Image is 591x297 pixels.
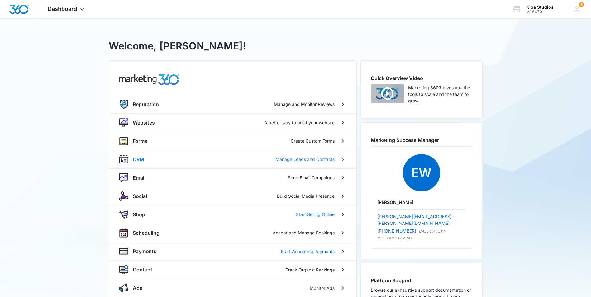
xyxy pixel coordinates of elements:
img: reputation [119,100,128,109]
p: CRM [133,156,144,163]
a: [PERSON_NAME][EMAIL_ADDRESS][PERSON_NAME][DOMAIN_NAME] [377,214,452,226]
p: Content [133,266,152,273]
a: contentContentTrack Organic Rankings [109,260,356,279]
p: Start Selling Online [296,211,335,218]
p: Track Organic Rankings [286,266,335,273]
img: ads [119,283,128,293]
p: Manage Leads and Contacts [275,156,335,163]
img: Quick Overview Video [371,84,404,103]
p: M-F 7AM-4PM MT [377,235,466,241]
p: A better way to build your website [264,119,335,126]
img: website [119,118,128,127]
img: forms [119,136,128,146]
p: Manage and Monitor Reviews [274,101,335,107]
a: shopAppShopStart Selling Online [109,205,356,224]
img: shopApp [119,210,128,219]
p: Scheduling [133,229,160,237]
div: account id [526,10,554,14]
img: content [119,265,128,274]
p: Build Social Media Presence [277,193,335,199]
p: Accept and Manage Bookings [273,229,335,236]
p: Reputation [133,101,159,108]
p: Marketing 360® gives you the tools to scale and the team to grow. [408,84,472,104]
p: [PERSON_NAME] [377,199,466,205]
a: nurtureEmailSend Email Campaigns [109,168,356,187]
div: account name [526,5,554,10]
p: CALL OR TEXT [419,229,445,234]
p: Ads [133,284,142,292]
a: websiteWebsitesA better way to build your website [109,113,356,132]
h2: Marketing Success Manager [371,136,472,144]
span: Dashboard [48,6,77,12]
h2: Quick Overview Video [371,74,472,82]
img: scheduling [119,228,128,238]
span: EW [403,154,440,191]
p: Social [133,192,147,200]
img: nurture [119,173,128,182]
a: crmCRMManage Leads and Contacts [109,150,356,168]
img: social [119,191,128,201]
p: Forms [133,137,147,145]
p: Send Email Campaigns [288,174,335,181]
p: Email [133,174,145,181]
span: 3 [579,2,584,7]
p: Shop [133,211,145,218]
p: Start Accepting Payments [281,248,335,255]
h2: Platform Support [371,277,472,284]
a: adsAdsMonitor Ads [109,279,356,297]
p: Websites [133,119,155,126]
p: Create Custom Forms [291,138,335,144]
img: crm [119,155,128,164]
div: notifications count [579,2,584,7]
h1: Welcome, [PERSON_NAME]! [109,39,246,54]
p: Payments [133,247,156,255]
a: schedulingSchedulingAccept and Manage Bookings [109,224,356,242]
a: paymentsPaymentsStart Accepting Payments [109,242,356,260]
a: reputationReputationManage and Monitor Reviews [109,95,356,113]
img: common.products.marketing.title [119,74,179,85]
a: formsFormsCreate Custom Forms [109,132,356,150]
p: Monitor Ads [310,285,335,291]
a: socialSocialBuild Social Media Presence [109,187,356,205]
img: payments [119,247,128,256]
a: [PHONE_NUMBER] [377,228,416,234]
